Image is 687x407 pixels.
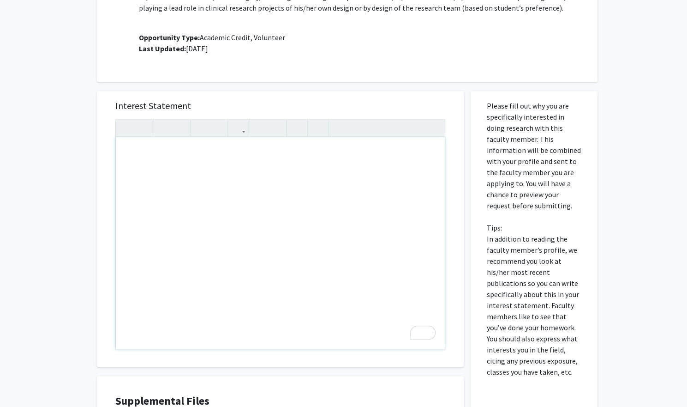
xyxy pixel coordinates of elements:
button: Fullscreen [426,120,442,136]
button: Link [230,120,246,136]
button: Insert horizontal rule [310,120,326,136]
button: Unordered list [251,120,268,136]
b: Last Updated: [139,44,186,53]
button: Remove format [289,120,305,136]
h5: Interest Statement [115,100,445,111]
iframe: Chat [7,365,39,400]
span: [DATE] [139,44,208,53]
span: Academic Credit, Volunteer [139,33,285,42]
button: Emphasis (Ctrl + I) [172,120,188,136]
div: To enrich screen reader interactions, please activate Accessibility in Grammarly extension settings [116,137,445,349]
button: Undo (Ctrl + Z) [118,120,134,136]
p: Please fill out why you are specifically interested in doing research with this faculty member. T... [487,100,581,377]
button: Ordered list [268,120,284,136]
button: Subscript [209,120,225,136]
button: Strong (Ctrl + B) [155,120,172,136]
button: Superscript [193,120,209,136]
b: Opportunity Type: [139,33,200,42]
button: Redo (Ctrl + Y) [134,120,150,136]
